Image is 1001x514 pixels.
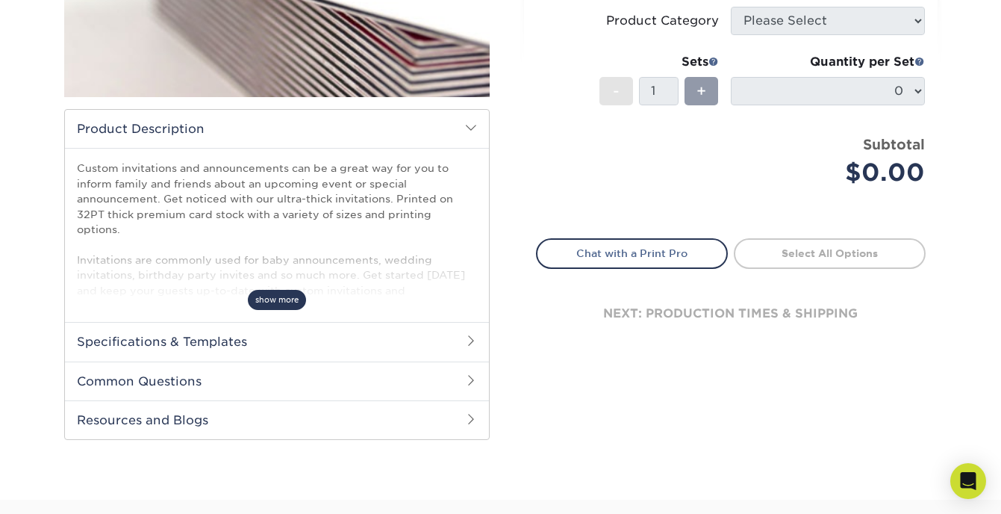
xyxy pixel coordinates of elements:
[536,269,926,359] div: next: production times & shipping
[65,362,489,400] h2: Common Questions
[536,238,728,268] a: Chat with a Print Pro
[863,136,925,152] strong: Subtotal
[65,322,489,361] h2: Specifications & Templates
[65,110,489,148] h2: Product Description
[606,12,719,30] div: Product Category
[599,53,719,71] div: Sets
[696,80,706,102] span: +
[65,400,489,439] h2: Resources and Blogs
[77,161,477,359] p: Custom invitations and announcements can be a great way for you to inform family and friends abou...
[950,463,986,499] div: Open Intercom Messenger
[248,290,306,310] span: show more
[742,155,925,191] div: $0.00
[731,53,925,71] div: Quantity per Set
[613,80,620,102] span: -
[734,238,926,268] a: Select All Options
